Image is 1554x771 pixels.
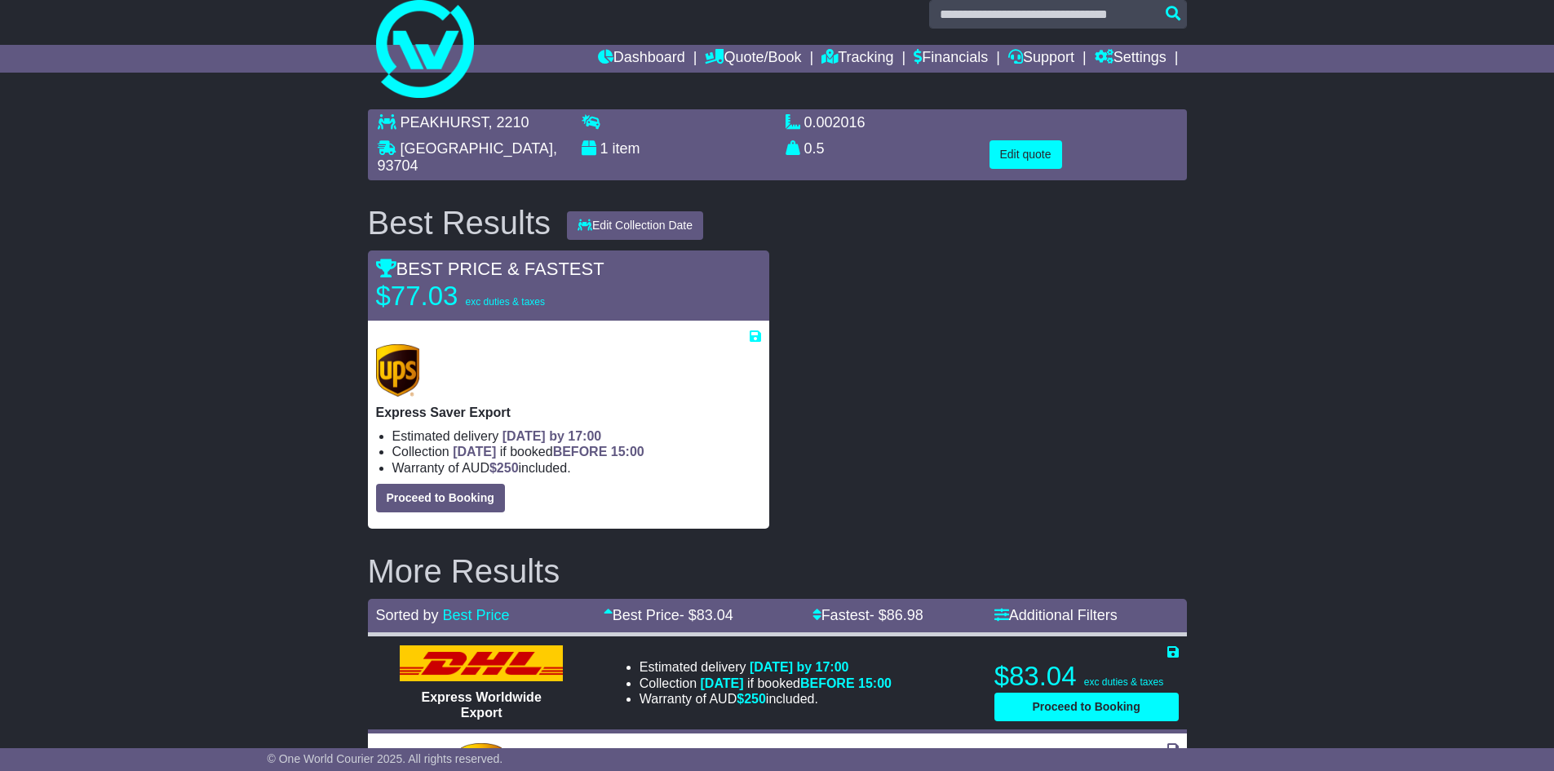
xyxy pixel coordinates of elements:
span: [DATE] by 17:00 [750,660,849,674]
a: Quote/Book [705,45,801,73]
p: $83.04 [994,660,1179,693]
span: [DATE] [701,676,744,690]
a: Fastest- $86.98 [812,607,923,623]
span: 250 [497,461,519,475]
a: Additional Filters [994,607,1118,623]
a: Support [1008,45,1074,73]
a: Financials [914,45,988,73]
span: 1 [600,140,609,157]
span: 83.04 [697,607,733,623]
li: Warranty of AUD included. [640,691,892,707]
li: Collection [392,444,761,459]
span: 86.98 [887,607,923,623]
span: BEST PRICE & FASTEST [376,259,604,279]
span: , 93704 [378,140,557,175]
li: Estimated delivery [640,659,892,675]
span: - $ [870,607,923,623]
li: Warranty of AUD included. [392,460,761,476]
span: Express Worldwide Export [421,690,541,720]
span: [GEOGRAPHIC_DATA] [401,140,553,157]
h2: More Results [368,553,1187,589]
span: exc duties & taxes [466,296,545,308]
span: 0.002016 [804,114,866,131]
div: Best Results [360,205,560,241]
a: Best Price- $83.04 [604,607,733,623]
span: [DATE] [453,445,496,459]
a: Tracking [821,45,893,73]
span: 15:00 [858,676,892,690]
span: 250 [744,692,766,706]
span: Sorted by [376,607,439,623]
a: Dashboard [598,45,685,73]
button: Edit quote [990,140,1062,169]
span: $ [737,692,766,706]
span: [DATE] by 17:00 [503,429,602,443]
span: if booked [701,676,892,690]
p: Express Saver Export [376,405,761,420]
a: Settings [1095,45,1167,73]
span: item [613,140,640,157]
img: UPS (new): Express Saver Export [376,344,420,397]
span: exc duties & taxes [1084,676,1163,688]
span: BEFORE [800,676,855,690]
button: Proceed to Booking [994,693,1179,721]
button: Proceed to Booking [376,484,505,512]
p: $77.03 [376,280,580,312]
li: Collection [640,676,892,691]
span: $ [489,461,519,475]
button: Edit Collection Date [567,211,703,240]
img: DHL: Express Worldwide Export [400,645,563,681]
span: PEAKHURST [401,114,489,131]
span: 15:00 [611,445,644,459]
span: - $ [680,607,733,623]
span: if booked [453,445,644,459]
a: Best Price [443,607,510,623]
li: Estimated delivery [392,428,761,444]
span: BEFORE [553,445,608,459]
span: © One World Courier 2025. All rights reserved. [268,752,503,765]
span: 0.5 [804,140,825,157]
span: , 2210 [489,114,529,131]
